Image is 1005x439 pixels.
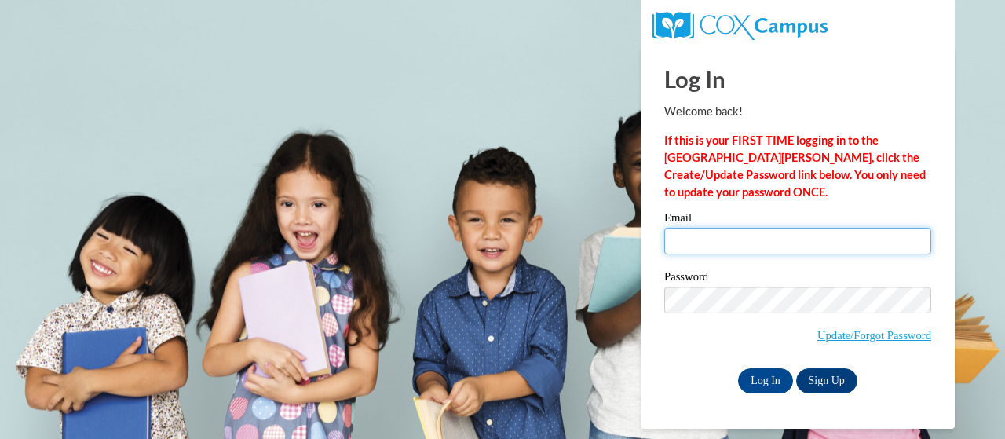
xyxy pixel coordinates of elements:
a: Update/Forgot Password [817,329,931,342]
label: Password [664,271,931,287]
img: COX Campus [652,12,828,40]
input: Log In [738,368,793,393]
p: Welcome back! [664,103,931,120]
a: Sign Up [796,368,857,393]
a: COX Campus [652,18,828,31]
label: Email [664,212,931,228]
strong: If this is your FIRST TIME logging in to the [GEOGRAPHIC_DATA][PERSON_NAME], click the Create/Upd... [664,134,926,199]
h1: Log In [664,63,931,95]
